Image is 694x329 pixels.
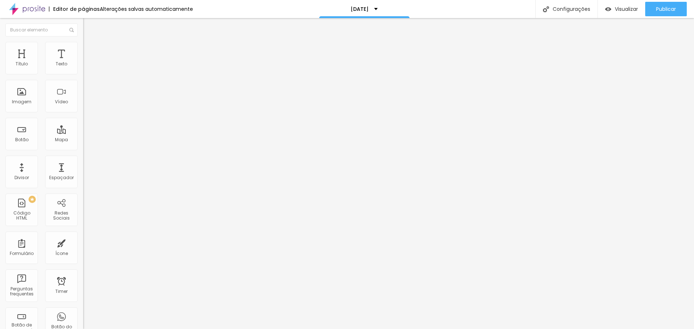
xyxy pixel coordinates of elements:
img: Icone [543,6,549,12]
div: Código HTML [7,211,36,221]
div: Divisor [14,175,29,180]
img: Icone [69,28,74,32]
img: view-1.svg [605,6,611,12]
div: Botão [15,137,29,142]
div: Ícone [55,251,68,256]
button: Visualizar [598,2,645,16]
span: Publicar [656,6,676,12]
div: Imagem [12,99,31,104]
div: Formulário [10,251,34,256]
div: Timer [55,289,68,294]
div: Espaçador [49,175,74,180]
div: Perguntas frequentes [7,286,36,297]
div: Título [16,61,28,66]
div: Mapa [55,137,68,142]
button: Publicar [645,2,687,16]
p: [DATE] [351,7,369,12]
div: Editor de páginas [49,7,100,12]
span: Visualizar [615,6,638,12]
iframe: Editor [83,18,694,329]
div: Alterações salvas automaticamente [100,7,193,12]
div: Texto [56,61,67,66]
input: Buscar elemento [5,23,78,36]
div: Vídeo [55,99,68,104]
div: Redes Sociais [47,211,76,221]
